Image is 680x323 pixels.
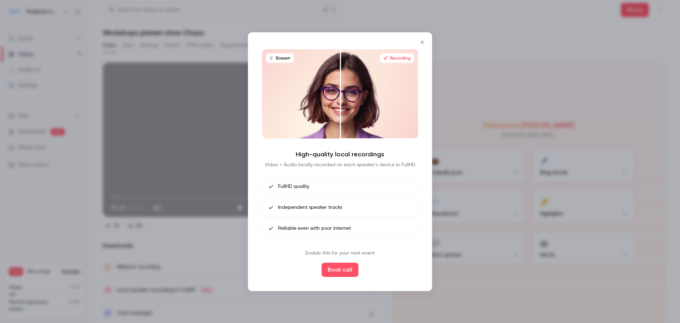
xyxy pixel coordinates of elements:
button: Close [415,35,429,49]
p: Enable this for your next event [305,250,375,257]
span: Reliable even with poor internet [278,225,351,232]
span: Independent speaker tracks [278,204,342,211]
p: Video + Audio locally recorded on each speaker's device in FullHD [265,161,415,168]
h4: High-quality local recordings [296,150,384,158]
span: FullHD quality [278,183,309,190]
button: Book call [322,263,358,277]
